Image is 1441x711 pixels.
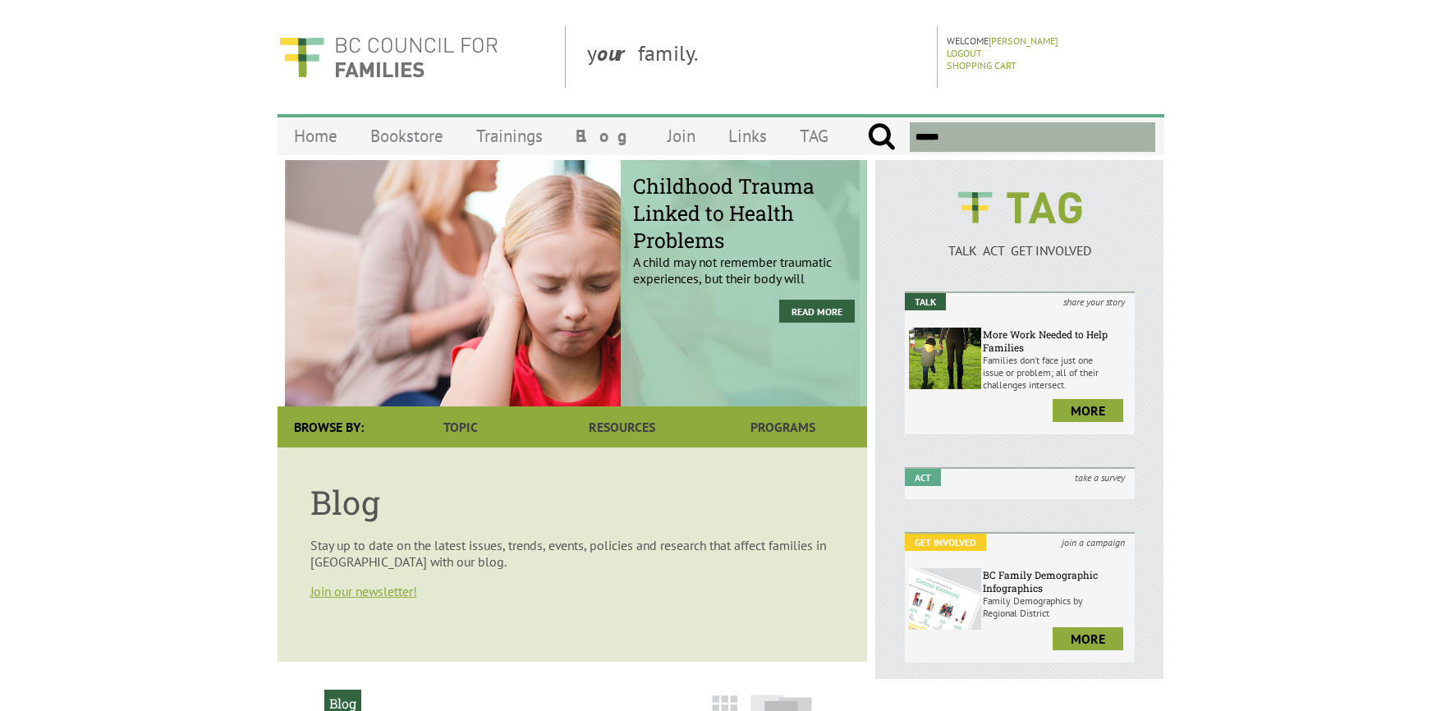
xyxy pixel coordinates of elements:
[1053,399,1123,422] a: more
[905,469,941,486] em: Act
[1065,469,1135,486] i: take a survey
[633,172,855,254] span: Childhood Trauma Linked to Health Problems
[1052,534,1135,551] i: join a campaign
[712,117,783,155] a: Links
[310,537,834,570] p: Stay up to date on the latest issues, trends, events, policies and research that affect families ...
[597,39,638,67] strong: our
[541,406,702,447] a: Resources
[1053,627,1123,650] a: more
[380,406,541,447] a: Topic
[574,26,938,88] div: y family.
[905,226,1136,259] a: TALK ACT GET INVOLVED
[310,583,417,599] a: Join our newsletter!
[989,34,1058,47] a: [PERSON_NAME]
[460,117,559,155] a: Trainings
[1053,293,1135,310] i: share your story
[779,300,855,323] a: Read More
[905,242,1136,259] p: TALK ACT GET INVOLVED
[310,480,834,524] h1: Blog
[983,328,1131,354] h6: More Work Needed to Help Families
[783,117,845,155] a: TAG
[278,26,499,88] img: BC Council for FAMILIES
[354,117,460,155] a: Bookstore
[278,406,380,447] div: Browse By:
[946,177,1094,239] img: BCCF's TAG Logo
[947,47,982,59] a: Logout
[559,117,651,155] a: Blog
[702,406,863,447] a: Programs
[947,59,1017,71] a: Shopping Cart
[905,293,946,310] em: Talk
[651,117,712,155] a: Join
[905,534,986,551] em: Get Involved
[867,122,896,152] input: Submit
[947,34,1159,47] p: Welcome
[278,117,354,155] a: Home
[983,568,1131,594] h6: BC Family Demographic Infographics
[983,594,1131,619] p: Family Demographics by Regional District
[983,354,1131,391] p: Families don’t face just one issue or problem; all of their challenges intersect.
